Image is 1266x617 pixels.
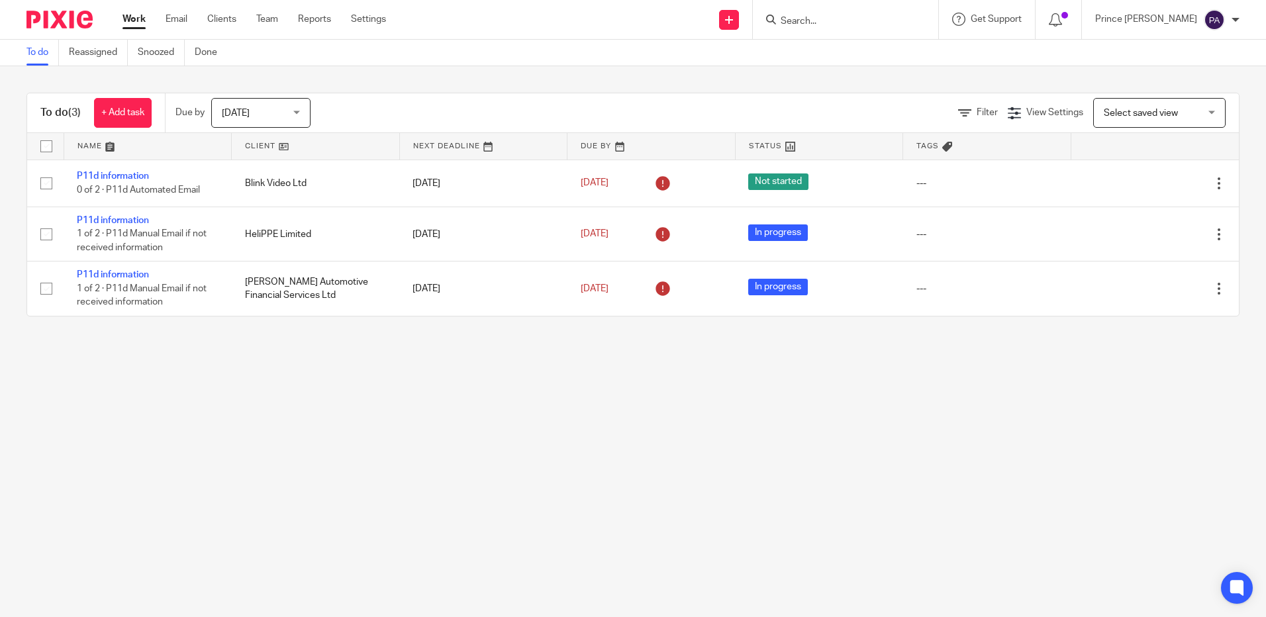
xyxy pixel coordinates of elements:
span: [DATE] [581,229,609,238]
span: Select saved view [1104,109,1178,118]
span: 1 of 2 · P11d Manual Email if not received information [77,230,207,253]
p: Due by [175,106,205,119]
img: Pixie [26,11,93,28]
a: + Add task [94,98,152,128]
a: Snoozed [138,40,185,66]
a: Settings [351,13,386,26]
a: P11d information [77,171,149,181]
a: Reports [298,13,331,26]
a: Work [122,13,146,26]
h1: To do [40,106,81,120]
span: Not started [748,173,808,190]
span: [DATE] [581,179,609,188]
a: Team [256,13,278,26]
span: Get Support [971,15,1022,24]
td: [PERSON_NAME] Automotive Financial Services Ltd [232,261,400,316]
span: In progress [748,224,808,241]
a: Clients [207,13,236,26]
span: Tags [916,142,939,150]
span: 0 of 2 · P11d Automated Email [77,185,200,195]
a: Reassigned [69,40,128,66]
p: Prince [PERSON_NAME] [1095,13,1197,26]
img: svg%3E [1204,9,1225,30]
span: View Settings [1026,108,1083,117]
div: --- [916,177,1058,190]
span: In progress [748,279,808,295]
a: P11d information [77,216,149,225]
td: [DATE] [399,207,567,261]
span: [DATE] [581,284,609,293]
span: [DATE] [222,109,250,118]
td: Blink Video Ltd [232,160,400,207]
td: HeliPPE Limited [232,207,400,261]
span: (3) [68,107,81,118]
input: Search [779,16,899,28]
a: Email [166,13,187,26]
span: Filter [977,108,998,117]
a: Done [195,40,227,66]
div: --- [916,282,1058,295]
a: To do [26,40,59,66]
td: [DATE] [399,160,567,207]
div: --- [916,228,1058,241]
a: P11d information [77,270,149,279]
span: 1 of 2 · P11d Manual Email if not received information [77,284,207,307]
td: [DATE] [399,261,567,316]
